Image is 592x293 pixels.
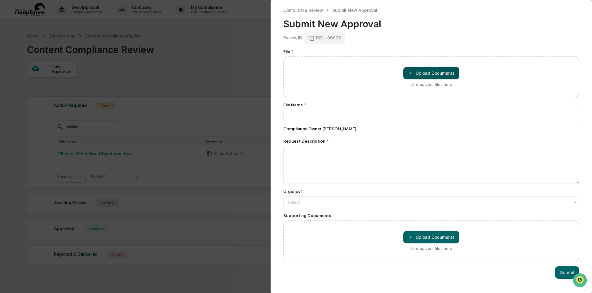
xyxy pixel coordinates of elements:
p: How can we help? [6,13,113,23]
div: FIDU-00002 [304,32,345,44]
iframe: Open customer support [572,273,589,289]
div: 🖐️ [6,79,11,84]
a: 🗄️Attestations [42,76,79,87]
div: Or drop your files here [410,82,452,87]
div: Request Description [283,139,579,144]
span: Data Lookup [12,90,39,96]
div: Submit New Approval [332,7,377,13]
span: Preclearance [12,78,40,84]
span: ＋ [408,70,413,76]
a: 🖐️Preclearance [4,76,42,87]
img: 1746055101610-c473b297-6a78-478c-a979-82029cc54cd1 [6,47,17,59]
div: File Name [283,102,579,107]
span: Attestations [51,78,77,84]
a: 🔎Data Lookup [4,87,42,99]
div: We're available if you need us! [21,54,78,59]
div: Compliance Owner : [PERSON_NAME] [283,126,579,131]
div: File [283,49,579,54]
div: Submit New Approval [283,13,579,29]
a: Powered byPylon [44,105,75,110]
div: Supporting Documents [283,213,579,218]
span: Pylon [62,105,75,110]
div: 🗄️ [45,79,50,84]
div: Or drop your files here [410,246,452,251]
button: Submit [555,266,579,279]
div: Start new chat [21,47,102,54]
span: ＋ [408,234,413,240]
button: Start new chat [105,49,113,57]
button: Or drop your files here [403,231,459,243]
div: Urgency [283,189,303,194]
div: 🔎 [6,91,11,95]
div: Compliance Review [283,7,323,13]
button: Or drop your files here [403,67,459,79]
div: Review ID: [283,35,303,40]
